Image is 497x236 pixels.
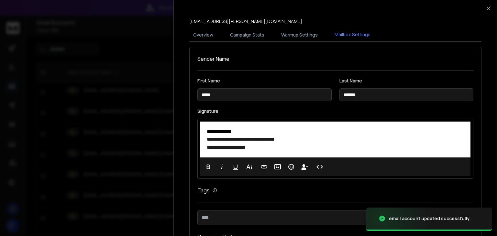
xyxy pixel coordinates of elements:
label: Last Name [339,79,474,83]
label: First Name [197,79,332,83]
button: Code View [314,160,326,173]
button: Bold (Ctrl+B) [202,160,215,173]
label: Signature [197,109,473,113]
button: Campaign Stats [226,28,268,42]
button: Italic (Ctrl+I) [216,160,228,173]
button: Warmup Settings [277,28,322,42]
p: [EMAIL_ADDRESS][PERSON_NAME][DOMAIN_NAME] [189,18,302,25]
button: Underline (Ctrl+U) [229,160,242,173]
h1: Sender Name [197,55,473,63]
button: Emoticons [285,160,297,173]
button: Insert Unsubscribe Link [299,160,311,173]
button: Overview [189,28,217,42]
button: More Text [243,160,255,173]
button: Mailbox Settings [331,27,374,42]
button: Insert Image (Ctrl+P) [271,160,284,173]
h1: Tags [197,187,210,194]
button: Insert Link (Ctrl+K) [258,160,270,173]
